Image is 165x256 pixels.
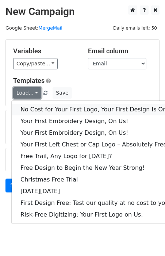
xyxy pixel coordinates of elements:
[13,77,45,84] a: Templates
[5,25,62,31] small: Google Sheet:
[111,25,160,31] a: Daily emails left: 50
[13,58,58,69] a: Copy/paste...
[111,24,160,32] span: Daily emails left: 50
[53,87,72,99] button: Save
[13,47,77,55] h5: Variables
[5,5,160,18] h2: New Campaign
[38,25,62,31] a: MergeMail
[13,87,41,99] a: Load...
[5,179,30,192] a: Send
[88,47,152,55] h5: Email column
